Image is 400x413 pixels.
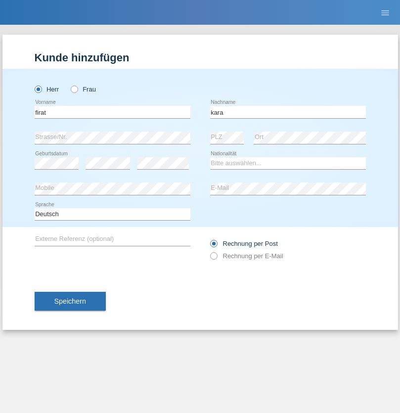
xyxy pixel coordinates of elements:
[380,8,390,18] i: menu
[71,86,96,93] label: Frau
[35,86,59,93] label: Herr
[375,9,395,15] a: menu
[71,86,77,92] input: Frau
[210,252,283,260] label: Rechnung per E-Mail
[35,51,366,64] h1: Kunde hinzufügen
[54,297,86,305] span: Speichern
[35,86,41,92] input: Herr
[35,292,106,311] button: Speichern
[210,240,278,247] label: Rechnung per Post
[210,252,217,265] input: Rechnung per E-Mail
[210,240,217,252] input: Rechnung per Post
